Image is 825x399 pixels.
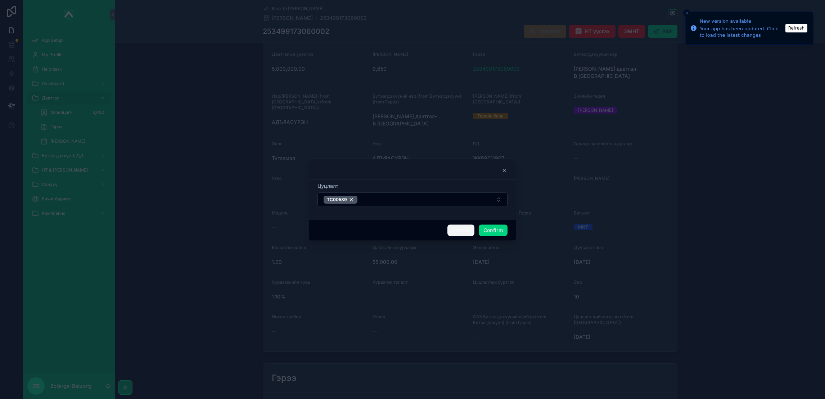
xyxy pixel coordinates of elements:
button: Confirm [479,225,508,236]
button: Cancel [447,225,474,236]
div: New version available [700,18,783,25]
button: Select Button [317,192,508,207]
div: Your app has been updated. Click to load the latest changes [700,26,783,39]
button: Unselect 959 [324,196,357,204]
span: TC00589 [327,197,347,203]
button: Refresh [785,24,807,32]
button: Close toast [683,9,690,17]
span: Цуцлалт [317,183,338,189]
